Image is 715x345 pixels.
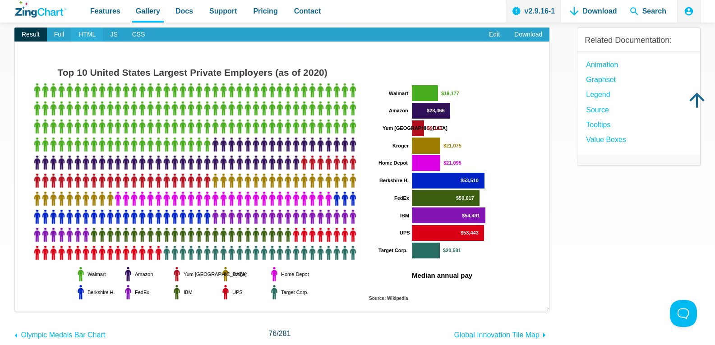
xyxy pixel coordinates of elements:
span: Result [14,28,47,42]
a: Download [507,28,549,42]
a: source [586,104,609,116]
a: Edit [482,28,507,42]
span: 76 [268,330,277,337]
iframe: Toggle Customer Support [670,300,697,327]
a: Value Boxes [586,133,626,146]
span: Pricing [253,5,277,17]
h3: Related Documentation: [585,35,693,46]
span: 281 [279,330,291,337]
a: Olympic Medals Bar Chart [14,327,105,341]
span: Contact [294,5,321,17]
span: Full [47,28,72,42]
span: Olympic Medals Bar Chart [21,331,105,339]
a: Tooltips [586,119,610,131]
span: Support [209,5,237,17]
span: HTML [71,28,103,42]
a: Animation [586,59,618,71]
span: / [268,327,291,340]
a: Legend [586,88,610,101]
span: JS [103,28,125,42]
span: Global Innovation Tile Map [454,331,539,339]
span: Docs [175,5,193,17]
a: ZingChart Logo. Click to return to the homepage [15,1,66,18]
div: ​ [14,41,549,312]
span: Features [90,5,120,17]
span: Gallery [136,5,160,17]
a: Global Innovation Tile Map [454,327,549,341]
span: CSS [125,28,152,42]
a: Graphset [586,74,616,86]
